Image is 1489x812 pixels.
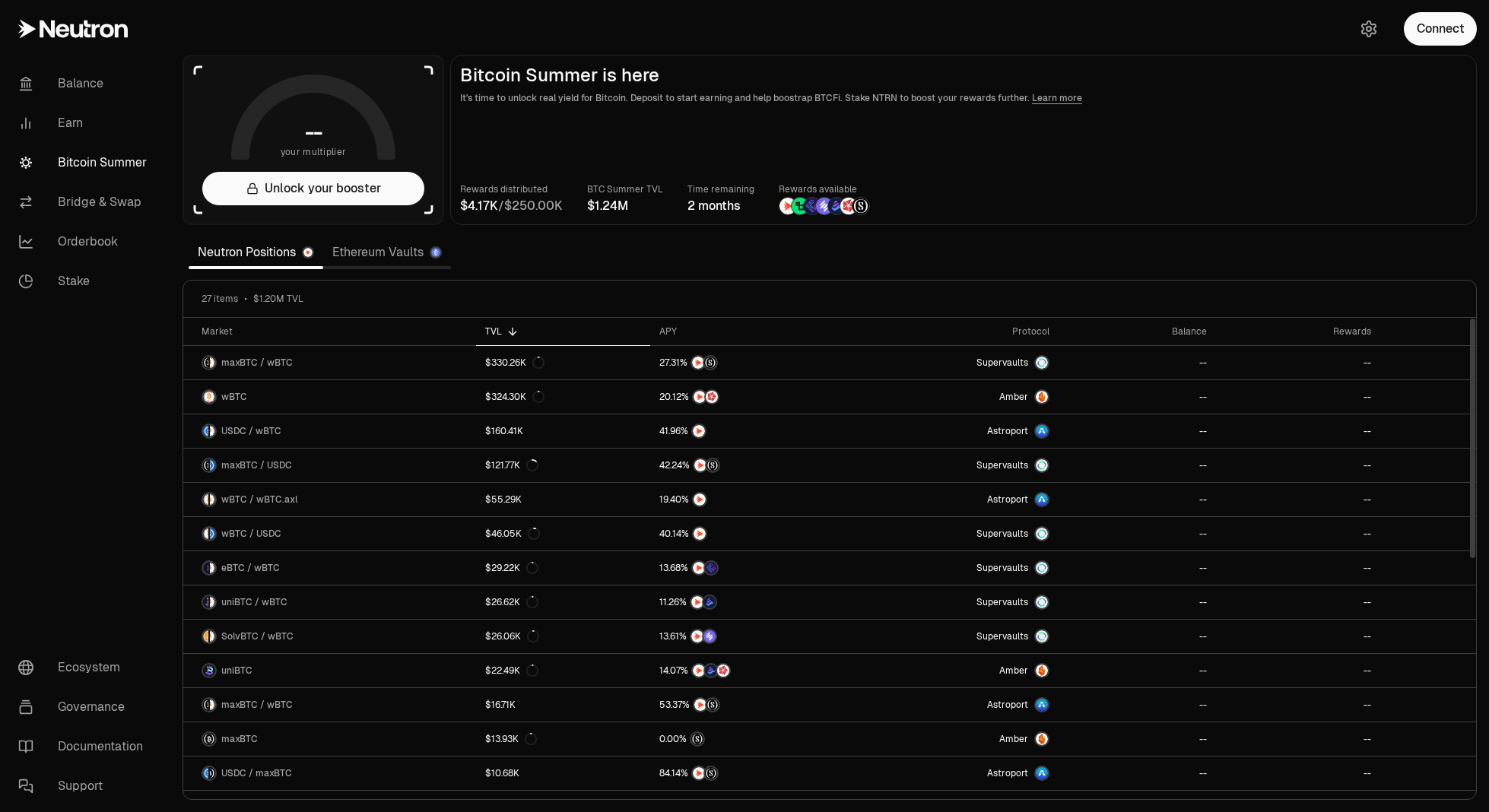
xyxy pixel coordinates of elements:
[693,665,705,677] img: NTRN
[1036,357,1048,369] img: Supervaults
[203,562,208,574] img: eBTC Logo
[1216,722,1380,756] a: --
[659,355,845,370] button: NTRNStructured Points
[183,449,476,482] a: maxBTC LogoUSDC LogomaxBTC / USDC
[659,560,845,576] button: NTRNEtherFi Points
[1059,585,1216,619] a: --
[1216,620,1380,653] a: --
[485,733,537,745] div: $13.93K
[976,459,1028,471] span: Supervaults
[210,630,215,642] img: wBTC Logo
[210,596,215,608] img: wBTC Logo
[650,346,854,379] a: NTRNStructured Points
[183,414,476,448] a: USDC LogowBTC LogoUSDC / wBTC
[1036,733,1048,745] img: Amber
[1216,380,1380,414] a: --
[203,733,215,745] img: maxBTC Logo
[1032,92,1082,104] a: Learn more
[987,493,1028,506] span: Astroport
[189,237,323,268] a: Neutron Positions
[1216,449,1380,482] a: --
[659,325,845,338] div: APY
[976,562,1028,574] span: Supervaults
[706,699,719,711] img: Structured Points
[1059,551,1216,585] a: --
[704,357,716,369] img: Structured Points
[650,380,854,414] a: NTRNMars Fragments
[1059,722,1216,756] a: --
[706,391,718,403] img: Mars Fragments
[183,346,476,379] a: maxBTC LogowBTC LogomaxBTC / wBTC
[210,528,215,540] img: USDC Logo
[476,688,650,722] a: $16.71K
[717,665,729,677] img: Mars Fragments
[221,391,247,403] span: wBTC
[203,357,208,369] img: maxBTC Logo
[999,733,1028,745] span: Amber
[1059,483,1216,516] a: --
[203,767,208,779] img: USDC Logo
[221,596,287,608] span: uniBTC / wBTC
[183,551,476,585] a: eBTC LogowBTC LogoeBTC / wBTC
[203,630,208,642] img: SolvBTC Logo
[1059,449,1216,482] a: --
[1216,483,1380,516] a: --
[476,449,650,482] a: $121.77K
[1059,654,1216,687] a: --
[659,526,845,541] button: NTRN
[659,697,845,712] button: NTRNStructured Points
[221,733,258,745] span: maxBTC
[221,528,281,540] span: wBTC / USDC
[1216,414,1380,448] a: --
[221,665,252,677] span: uniBTC
[183,756,476,790] a: USDC LogomaxBTC LogoUSDC / maxBTC
[6,64,164,103] a: Balance
[221,562,280,574] span: eBTC / wBTC
[460,90,1467,106] p: It's time to unlock real yield for Bitcoin. Deposit to start earning and help boostrap BTCFi. Sta...
[1216,688,1380,722] a: --
[687,182,754,197] p: Time remaining
[779,182,870,197] p: Rewards available
[853,517,1059,550] a: SupervaultsSupervaults
[659,458,845,473] button: NTRNStructured Points
[779,198,796,214] img: NTRN
[1068,325,1207,338] div: Balance
[476,654,650,687] a: $22.49K
[691,630,703,642] img: NTRN
[202,293,238,305] span: 27 items
[476,414,650,448] a: $160.41K
[853,722,1059,756] a: AmberAmber
[203,493,208,506] img: wBTC Logo
[221,630,294,642] span: SolvBTC / wBTC
[221,493,297,506] span: wBTC / wBTC.axl
[476,346,650,379] a: $330.26K
[485,493,522,506] div: $55.29K
[650,414,854,448] a: NTRN
[999,665,1028,677] span: Amber
[1216,517,1380,550] a: --
[1059,620,1216,653] a: --
[987,767,1028,779] span: Astroport
[693,425,705,437] img: NTRN
[1216,585,1380,619] a: --
[210,767,215,779] img: maxBTC Logo
[476,620,650,653] a: $26.06K
[485,699,516,711] div: $16.71K
[202,325,467,338] div: Market
[6,222,164,262] a: Orderbook
[1216,756,1380,790] a: --
[476,756,650,790] a: $10.68K
[476,722,650,756] a: $13.93K
[650,517,854,550] a: NTRN
[659,492,845,507] button: NTRN
[705,767,717,779] img: Structured Points
[1036,596,1048,608] img: Supervaults
[485,425,523,437] div: $160.41K
[659,663,845,678] button: NTRNBedrock DiamondsMars Fragments
[183,483,476,516] a: wBTC LogowBTC.axl LogowBTC / wBTC.axl
[987,425,1028,437] span: Astroport
[1036,630,1048,642] img: Supervaults
[691,733,703,745] img: Structured Points
[694,391,706,403] img: NTRN
[659,766,845,781] button: NTRNStructured Points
